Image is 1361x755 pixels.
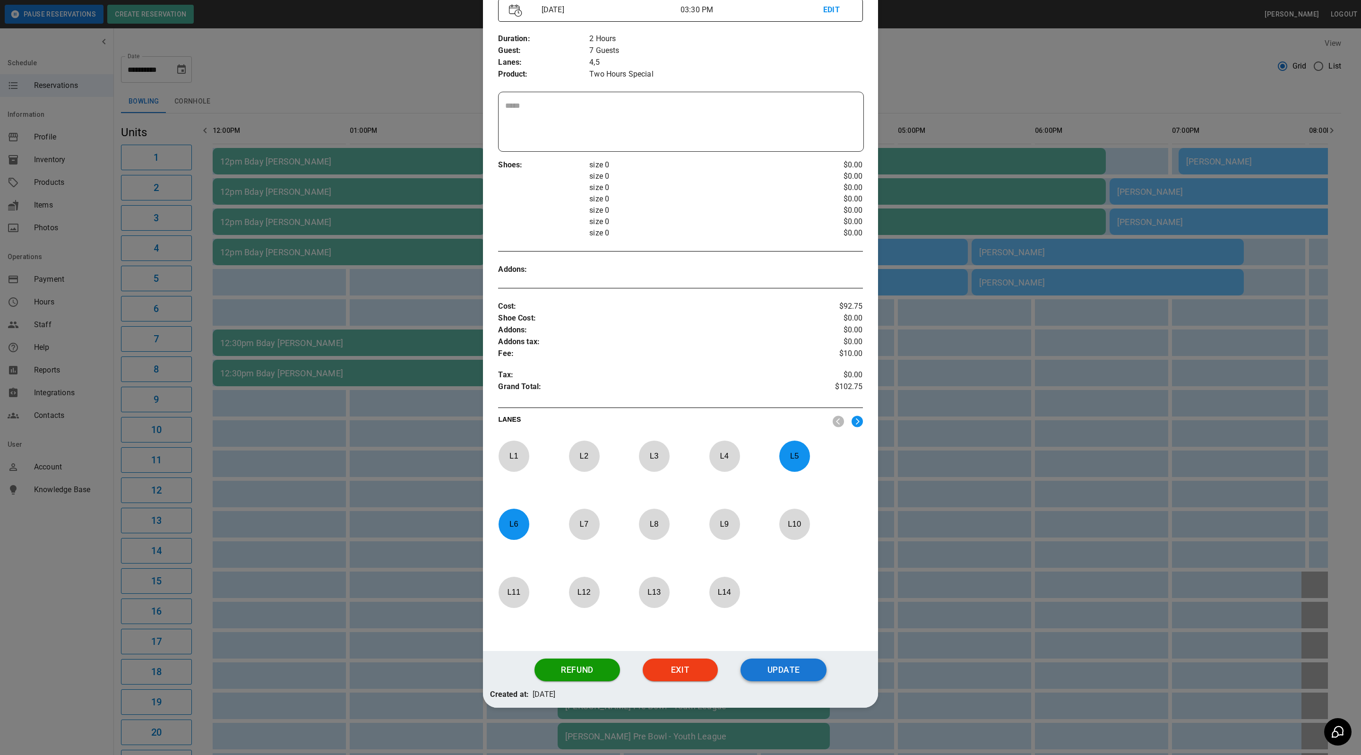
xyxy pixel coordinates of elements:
p: 2 Hours [589,33,862,45]
p: [DATE] [533,689,555,701]
p: L 8 [638,513,670,535]
p: L 13 [638,581,670,603]
p: $0.00 [802,324,863,336]
img: nav_left.svg [833,416,844,427]
p: $92.75 [802,301,863,312]
p: Two Hours Special [589,69,862,80]
p: L 7 [569,513,600,535]
button: Update [741,659,827,681]
p: 7 Guests [589,45,862,57]
p: $0.00 [802,336,863,348]
p: Grand Total : [498,381,802,395]
p: Fee : [498,348,802,360]
p: L 4 [709,445,740,467]
p: [DATE] [538,4,680,16]
p: $10.00 [802,348,863,360]
p: $102.75 [802,381,863,395]
p: Addons tax : [498,336,802,348]
p: L 9 [709,513,740,535]
p: size 0 [589,159,802,171]
p: Addons : [498,324,802,336]
img: right.svg [852,416,863,427]
p: L 3 [638,445,670,467]
p: Guest : [498,45,589,57]
p: L 6 [498,513,529,535]
p: Product : [498,69,589,80]
p: EDIT [823,4,852,16]
p: Lanes : [498,57,589,69]
button: Exit [643,659,718,681]
p: LANES [498,415,825,428]
p: Cost : [498,301,802,312]
p: $0.00 [802,193,863,205]
p: Tax : [498,369,802,381]
p: Shoes : [498,159,589,171]
p: size 0 [589,171,802,182]
p: size 0 [589,193,802,205]
p: L 14 [709,581,740,603]
p: Duration : [498,33,589,45]
p: size 0 [589,227,802,239]
p: size 0 [589,216,802,227]
p: size 0 [589,182,802,193]
button: Refund [534,659,620,681]
img: Vector [509,4,522,17]
p: Created at: [490,689,529,701]
p: 03:30 PM [680,4,823,16]
p: Addons : [498,264,589,276]
p: $0.00 [802,216,863,227]
p: L 2 [569,445,600,467]
p: L 10 [779,513,810,535]
p: $0.00 [802,159,863,171]
p: $0.00 [802,227,863,239]
p: $0.00 [802,171,863,182]
p: L 12 [569,581,600,603]
p: size 0 [589,205,802,216]
p: 4,5 [589,57,862,69]
p: L 1 [498,445,529,467]
p: $0.00 [802,369,863,381]
p: L 11 [498,581,529,603]
p: $0.00 [802,182,863,193]
p: Shoe Cost : [498,312,802,324]
p: L 5 [779,445,810,467]
p: $0.00 [802,205,863,216]
p: $0.00 [802,312,863,324]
